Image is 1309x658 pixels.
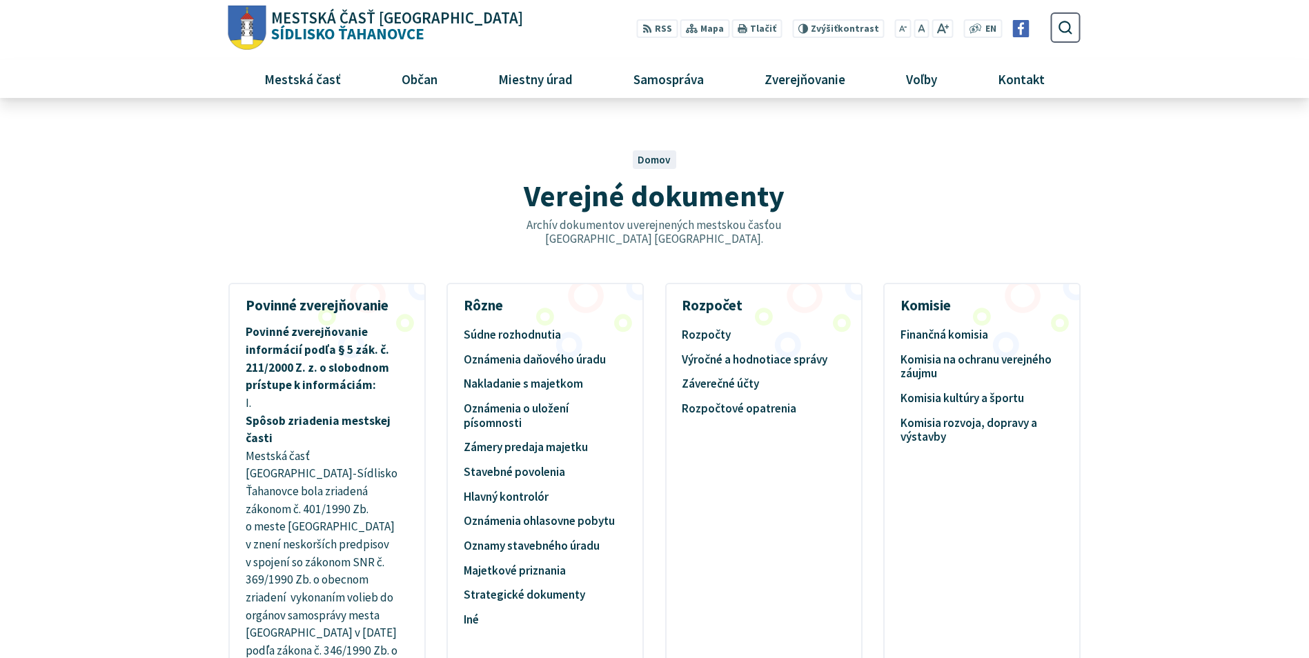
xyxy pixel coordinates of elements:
a: Zverejňovanie [740,60,871,97]
a: Kontakt [973,60,1070,97]
span: kontrast [811,23,879,34]
a: Rozpočty [682,323,845,346]
a: Iné [464,608,627,630]
a: Súdne rozhodnutia [464,323,627,346]
a: EN [982,22,1001,37]
a: Strategické dokumenty [464,584,627,606]
a: Rozpočtové opatrenia [682,397,845,419]
span: Mestská časť [GEOGRAPHIC_DATA] [271,10,523,26]
a: Majetkové priznania [464,559,627,581]
img: Prejsť na domovskú stránku [228,6,266,50]
a: Finančná komisia [900,323,1063,346]
button: Nastaviť pôvodnú veľkosť písma [914,19,929,38]
span: Sídlisko Ťahanovce [266,10,524,42]
span: Zvýšiť [811,23,838,34]
a: RSS [637,19,678,38]
button: Zvýšiťkontrast [792,19,884,38]
a: Mapa [680,19,729,38]
span: Samospráva [628,60,709,97]
a: Komisia rozvoja, dopravy a výstavby [900,412,1063,448]
p: Archív dokumentov uverejnených mestskou časťou [GEOGRAPHIC_DATA] [GEOGRAPHIC_DATA]. [497,218,811,246]
p: I. [246,395,409,412]
a: Voľby [881,60,963,97]
span: Mestská časť [259,60,346,97]
a: Domov [638,153,671,166]
h3: Rôzne [448,284,642,323]
span: RSS [655,22,672,37]
span: Verejné dokumenty [524,177,785,215]
a: Zámery predaja majetku [464,436,627,458]
span: Zverejňovanie [759,60,850,97]
a: Občan [376,60,462,97]
a: Komisia kultúry a športu [900,387,1063,409]
a: Logo Sídlisko Ťahanovce, prejsť na domovskú stránku. [228,6,523,50]
a: Oznámenia ohlasovne pobytu [464,510,627,532]
a: Oznamy stavebného úradu [464,535,627,557]
a: Hlavný kontrolór [464,486,627,508]
button: Zmenšiť veľkosť písma [895,19,912,38]
strong: Spôsob zriadenia mestskej časti [246,413,391,446]
a: Nakladanie s majetkom [464,373,627,395]
span: Miestny úrad [493,60,578,97]
img: Prejsť na Facebook stránku [1012,20,1030,37]
button: Tlačiť [732,19,782,38]
a: Samospráva [609,60,729,97]
span: Voľby [901,60,943,97]
a: Komisia na ochranu verejného záujmu [900,348,1063,384]
span: Tlačiť [750,23,776,34]
span: Občan [396,60,442,97]
span: Mapa [700,22,724,37]
strong: Povinné zverejňovanie informácií podľa § 5 zák. č. 211/2000 Z. z. o slobodnom prístupe k informác... [246,324,389,392]
a: Oznámenia daňového úradu [464,348,627,370]
a: Mestská časť [239,60,366,97]
a: Záverečné účty [682,373,845,395]
h3: Rozpočet [667,284,861,323]
button: Zväčšiť veľkosť písma [932,19,953,38]
span: Kontakt [993,60,1050,97]
a: Oznámenia o uložení písomnosti [464,397,627,433]
a: Výročné a hodnotiace správy [682,348,845,370]
a: Miestny úrad [473,60,598,97]
span: EN [985,22,996,37]
h3: Komisie [885,284,1079,323]
h3: Povinné zverejňovanie [230,284,424,323]
a: Stavebné povolenia [464,461,627,483]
